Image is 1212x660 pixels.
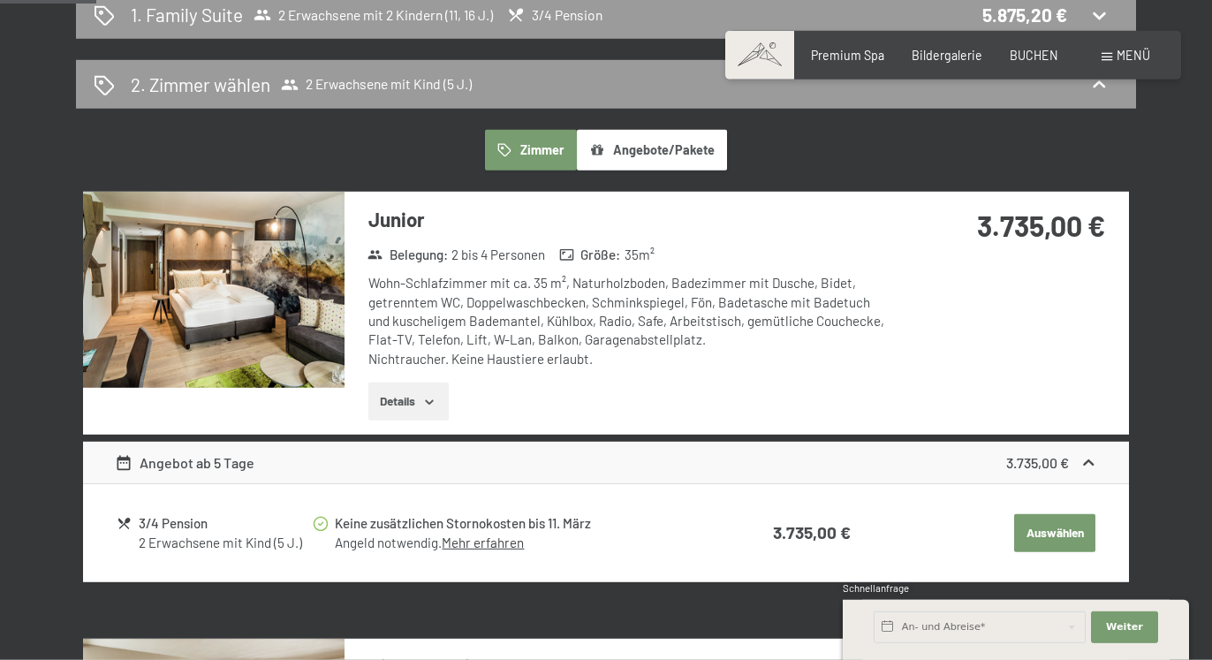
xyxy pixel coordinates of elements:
[368,206,894,233] h3: Junior
[131,72,270,97] h2: 2. Zimmer wählen
[83,442,1129,484] div: Angebot ab 5 Tage3.735,00 €
[773,522,851,542] strong: 3.735,00 €
[335,513,702,534] div: Keine zusätzlichen Stornokosten bis 11. März
[254,6,493,24] span: 2 Erwachsene mit 2 Kindern (11, 16 J.)
[577,130,727,171] button: Angebote/Pakete
[843,582,909,594] span: Schnellanfrage
[335,534,702,552] div: Angeld notwendig.
[625,246,655,264] span: 35 m²
[83,192,345,388] img: mss_renderimg.php
[1014,514,1095,553] button: Auswählen
[368,383,449,421] button: Details
[507,6,602,24] span: 3/4 Pension
[811,48,884,63] a: Premium Spa
[131,2,243,27] h2: 1. Family Suite
[368,274,894,368] div: Wohn-Schlafzimmer mit ca. 35 m², Naturholzboden, Badezimmer mit Dusche, Bidet, getrenntem WC, Dop...
[281,76,472,94] span: 2 Erwachsene mit Kind (5 J.)
[485,130,577,171] button: Zimmer
[451,246,545,264] span: 2 bis 4 Personen
[139,534,311,552] div: 2 Erwachsene mit Kind (5 J.)
[1010,48,1058,63] a: BUCHEN
[977,209,1105,242] strong: 3.735,00 €
[442,535,524,550] a: Mehr erfahren
[115,452,255,474] div: Angebot ab 5 Tage
[982,2,1067,27] div: 5.875,20 €
[912,48,982,63] a: Bildergalerie
[559,246,621,264] strong: Größe :
[1091,611,1158,643] button: Weiter
[139,513,311,534] div: 3/4 Pension
[367,246,448,264] strong: Belegung :
[1117,48,1150,63] span: Menü
[1006,454,1069,471] strong: 3.735,00 €
[1106,620,1143,634] span: Weiter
